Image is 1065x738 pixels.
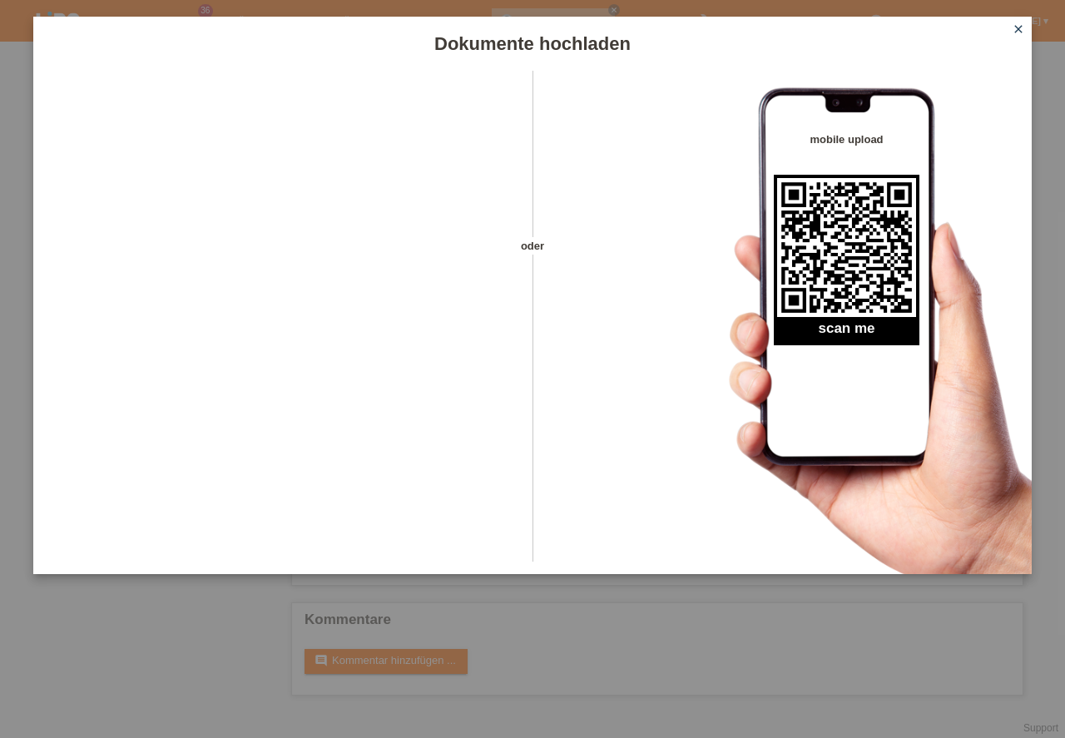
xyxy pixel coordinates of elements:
a: close [1008,21,1029,40]
span: oder [503,237,562,255]
h4: mobile upload [774,133,919,146]
iframe: Upload [58,112,503,528]
h1: Dokumente hochladen [33,33,1032,54]
i: close [1012,22,1025,36]
h2: scan me [774,320,919,345]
